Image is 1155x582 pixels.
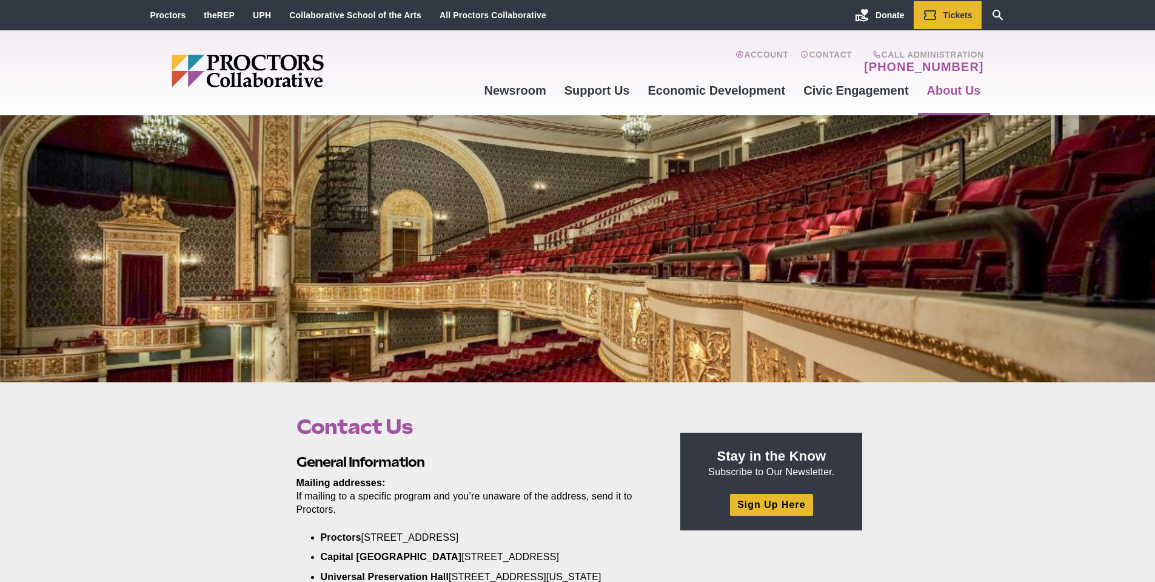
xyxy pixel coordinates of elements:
[172,55,417,87] img: Proctors logo
[321,532,361,543] strong: Proctors
[296,415,653,438] h1: Contact Us
[204,10,235,20] a: theREP
[639,74,795,107] a: Economic Development
[321,550,635,564] li: [STREET_ADDRESS]
[943,10,973,20] span: Tickets
[150,10,186,20] a: Proctors
[695,447,848,479] p: Subscribe to Our Newsletter.
[860,50,983,59] span: Call Administration
[875,10,904,20] span: Donate
[730,494,812,515] a: Sign Up Here
[321,552,462,562] strong: Capital [GEOGRAPHIC_DATA]
[982,1,1014,29] a: Search
[296,476,653,516] p: If mailing to a specific program and you’re unaware of the address, send it to Proctors.
[794,74,917,107] a: Civic Engagement
[253,10,271,20] a: UPH
[555,74,639,107] a: Support Us
[735,50,788,74] a: Account
[321,531,635,544] li: [STREET_ADDRESS]
[717,448,826,464] strong: Stay in the Know
[289,10,421,20] a: Collaborative School of the Arts
[864,59,983,74] a: [PHONE_NUMBER]
[800,50,852,74] a: Contact
[440,10,546,20] a: All Proctors Collaborative
[914,1,982,29] a: Tickets
[321,572,449,582] strong: Universal Preservation Hall
[918,74,990,107] a: About Us
[475,74,555,107] a: Newsroom
[846,1,913,29] a: Donate
[296,478,386,488] strong: Mailing addresses:
[296,453,653,472] h2: General Information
